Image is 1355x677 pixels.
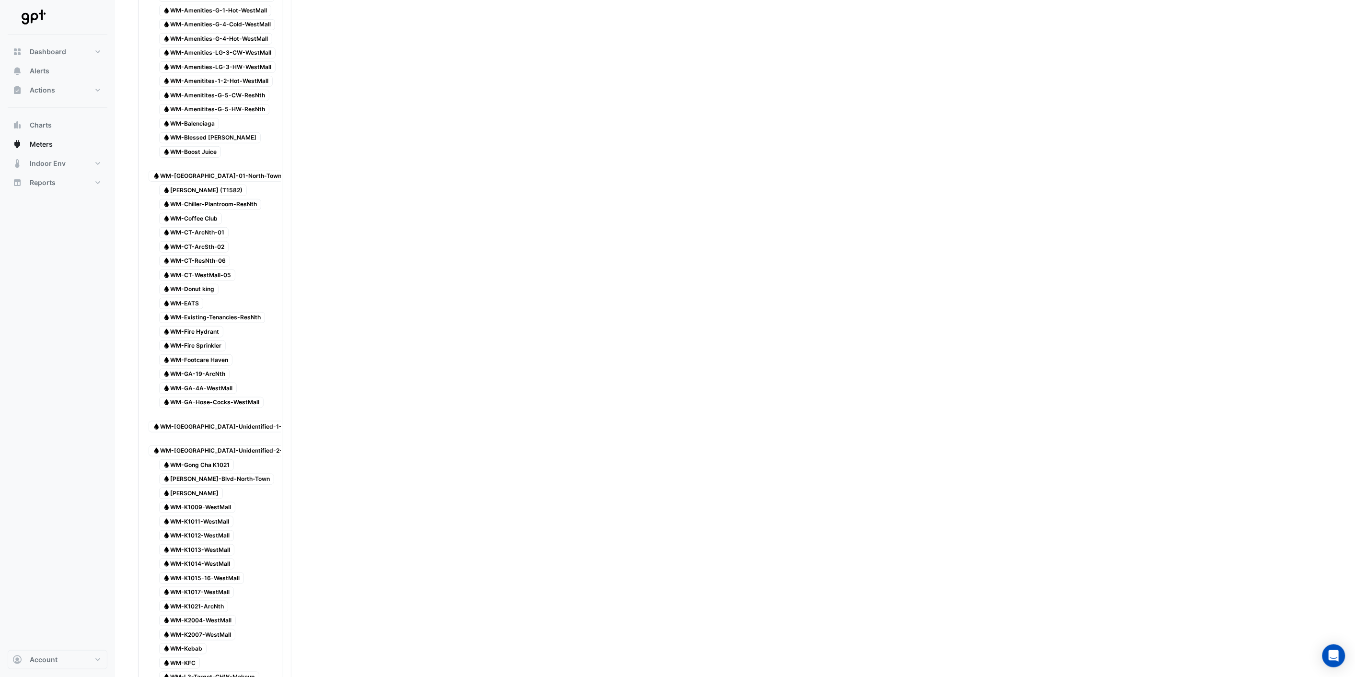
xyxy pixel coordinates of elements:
span: [PERSON_NAME]-Blvd-North-Town [159,474,275,485]
span: WM-Amenitites-G-5-CW-ResNth [159,90,270,101]
fa-icon: Water [163,148,170,155]
fa-icon: Water [163,120,170,127]
fa-icon: Water [163,504,170,511]
span: Account [30,655,58,665]
span: WM-K1015-16-WestMall [159,572,244,584]
app-icon: Reports [12,178,22,187]
fa-icon: Water [163,78,170,85]
fa-icon: Water [163,286,170,293]
span: WM-KFC [159,657,200,669]
span: WM-K2007-WestMall [159,629,236,641]
fa-icon: Water [163,271,170,279]
app-icon: Actions [12,85,22,95]
span: WM-[GEOGRAPHIC_DATA]-Unidentified-1-WM-WestMall [149,421,326,432]
span: WM-K1013-WestMall [159,544,235,556]
button: Account [8,650,107,669]
app-icon: Charts [12,120,22,130]
span: WM-K1012-WestMall [159,530,234,542]
button: Indoor Env [8,154,107,173]
fa-icon: Water [163,49,170,57]
span: WM-Fire Hydrant [159,326,224,338]
div: Open Intercom Messenger [1322,644,1345,667]
span: WM-Footcare Haven [159,354,233,366]
span: WM-K1014-WestMall [159,559,235,570]
span: WM-K1011-WestMall [159,516,234,527]
fa-icon: Water [163,243,170,250]
fa-icon: Water [163,490,170,497]
span: WM-Amenitites-1-2-Hot-WestMall [159,76,273,87]
app-icon: Dashboard [12,47,22,57]
fa-icon: Water [163,187,170,194]
span: WM-[GEOGRAPHIC_DATA]-Unidentified-2-WM-WestMall [149,445,326,457]
fa-icon: Water [163,257,170,265]
span: WM-Balenciaga [159,118,220,129]
span: WM-K2004-WestMall [159,615,236,627]
button: Dashboard [8,42,107,61]
fa-icon: Water [163,356,170,363]
span: WM-K1021-ArcNth [159,601,229,612]
fa-icon: Water [163,134,170,141]
span: Charts [30,120,52,130]
fa-icon: Water [163,461,170,468]
fa-icon: Water [163,385,170,392]
span: WM-Amenities-G-4-Cold-WestMall [159,19,276,31]
fa-icon: Water [163,574,170,582]
span: WM-CT-ArcSth-02 [159,241,229,253]
span: WM-GA-4A-WestMall [159,383,237,394]
fa-icon: Water [163,659,170,666]
span: WM-GA-Hose-Cocks-WestMall [159,397,264,409]
img: Company Logo [12,8,55,27]
button: Actions [8,81,107,100]
span: WM-Amenitites-G-5-HW-ResNth [159,104,270,116]
fa-icon: Water [163,631,170,638]
button: Charts [8,116,107,135]
fa-icon: Water [163,518,170,525]
span: WM-Blessed [PERSON_NAME] [159,132,261,144]
fa-icon: Water [163,92,170,99]
fa-icon: Water [163,476,170,483]
span: WM-GA-19-ArcNth [159,369,230,380]
fa-icon: Water [153,173,160,180]
fa-icon: Water [163,560,170,568]
fa-icon: Water [163,546,170,553]
span: Meters [30,140,53,149]
app-icon: Indoor Env [12,159,22,168]
span: WM-Amenities-LG-3-CW-WestMall [159,47,276,59]
span: WM-CT-ArcNth-01 [159,227,229,239]
span: WM-K1009-WestMall [159,502,236,514]
span: WM-Donut king [159,284,219,295]
fa-icon: Water [163,201,170,208]
app-icon: Meters [12,140,22,149]
fa-icon: Water [163,300,170,307]
span: WM-Amenities-G-1-Hot-WestMall [159,5,272,16]
fa-icon: Water [163,532,170,539]
span: WM-Chiller-Plantroom-ResNth [159,199,262,210]
fa-icon: Water [163,645,170,653]
span: Dashboard [30,47,66,57]
fa-icon: Water [163,106,170,113]
fa-icon: Water [163,617,170,624]
button: Meters [8,135,107,154]
fa-icon: Water [163,342,170,350]
fa-icon: Water [163,314,170,321]
span: WM-Boost Juice [159,146,221,158]
span: Reports [30,178,56,187]
fa-icon: Water [163,328,170,335]
fa-icon: Water [163,63,170,70]
span: WM-CT-WestMall-05 [159,269,236,281]
span: [PERSON_NAME] [159,488,223,499]
button: Reports [8,173,107,192]
button: Alerts [8,61,107,81]
span: WM-Fire Sprinkler [159,340,226,352]
span: WM-CT-ResNth-06 [159,256,231,267]
span: WM-Amenities-G-4-Hot-WestMall [159,33,273,45]
fa-icon: Water [163,229,170,236]
fa-icon: Water [163,371,170,378]
span: [PERSON_NAME] (T1582) [159,185,247,196]
fa-icon: Water [163,215,170,222]
span: WM-Amenities-LG-3-HW-WestMall [159,61,276,73]
fa-icon: Water [163,589,170,596]
span: WM-Kebab [159,643,207,655]
fa-icon: Water [163,7,170,14]
span: WM-EATS [159,298,204,309]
